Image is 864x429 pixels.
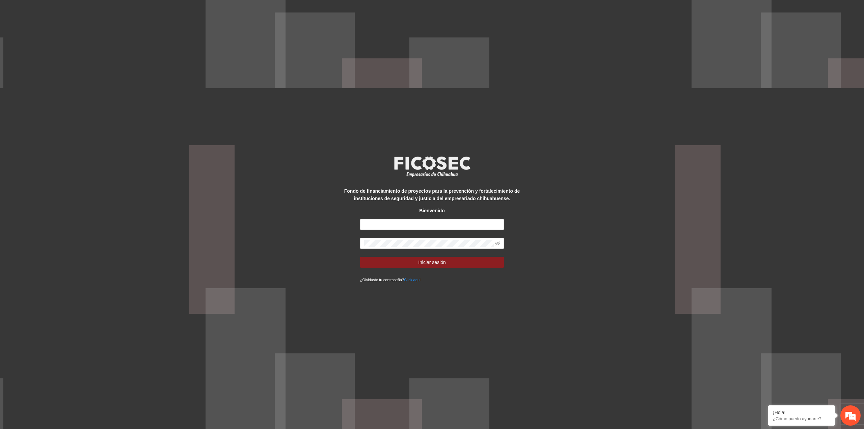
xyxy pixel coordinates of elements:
span: Iniciar sesión [418,259,446,266]
a: Click aqui [404,278,421,282]
div: ¡Hola! [773,410,830,415]
small: ¿Olvidaste tu contraseña? [360,278,421,282]
button: Iniciar sesión [360,257,504,268]
img: logo [390,154,474,179]
strong: Fondo de financiamiento de proyectos para la prevención y fortalecimiento de instituciones de seg... [344,188,520,201]
p: ¿Cómo puedo ayudarte? [773,416,830,421]
strong: Bienvenido [419,208,444,213]
span: eye-invisible [495,241,500,246]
